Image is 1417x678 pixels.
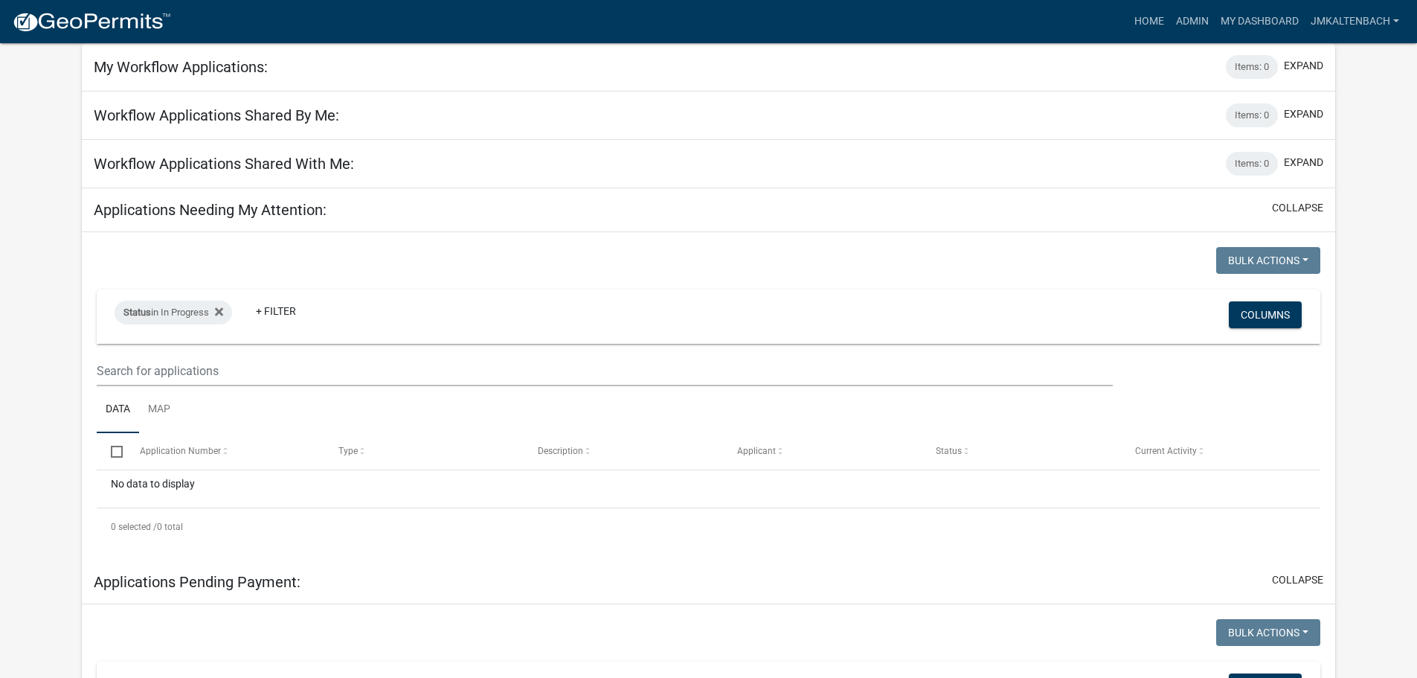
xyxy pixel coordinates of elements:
[922,433,1121,469] datatable-header-cell: Status
[97,470,1320,508] div: No data to display
[1215,7,1305,36] a: My Dashboard
[244,298,308,324] a: + Filter
[94,201,327,219] h5: Applications Needing My Attention:
[1284,106,1323,122] button: expand
[1284,58,1323,74] button: expand
[82,232,1335,560] div: collapse
[97,508,1320,546] div: 0 total
[1226,152,1278,176] div: Items: 0
[1284,155,1323,170] button: expand
[538,446,583,456] span: Description
[1135,446,1197,456] span: Current Activity
[139,386,179,434] a: Map
[1128,7,1170,36] a: Home
[1229,301,1302,328] button: Columns
[936,446,962,456] span: Status
[94,155,354,173] h5: Workflow Applications Shared With Me:
[1272,200,1323,216] button: collapse
[94,573,301,591] h5: Applications Pending Payment:
[140,446,221,456] span: Application Number
[1305,7,1405,36] a: jmkaltenbach
[123,307,151,318] span: Status
[737,446,776,456] span: Applicant
[338,446,358,456] span: Type
[1216,247,1320,274] button: Bulk Actions
[524,433,723,469] datatable-header-cell: Description
[97,356,1112,386] input: Search for applications
[722,433,922,469] datatable-header-cell: Applicant
[1226,55,1278,79] div: Items: 0
[97,433,125,469] datatable-header-cell: Select
[94,106,339,124] h5: Workflow Applications Shared By Me:
[1170,7,1215,36] a: Admin
[1216,619,1320,646] button: Bulk Actions
[115,301,232,324] div: in In Progress
[324,433,524,469] datatable-header-cell: Type
[126,433,325,469] datatable-header-cell: Application Number
[1121,433,1320,469] datatable-header-cell: Current Activity
[97,386,139,434] a: Data
[1226,103,1278,127] div: Items: 0
[111,522,157,532] span: 0 selected /
[94,58,268,76] h5: My Workflow Applications:
[1272,572,1323,588] button: collapse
